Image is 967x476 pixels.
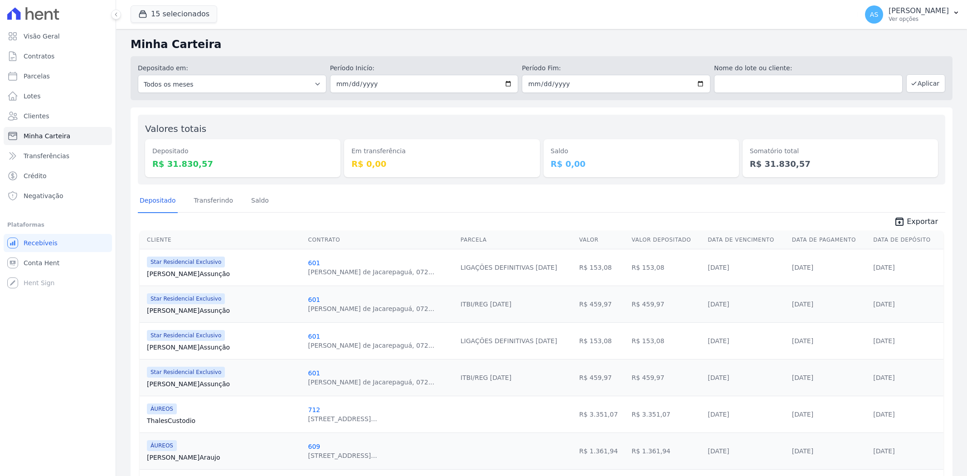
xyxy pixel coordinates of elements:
[708,374,729,381] a: [DATE]
[308,406,321,413] a: 712
[873,337,894,345] a: [DATE]
[575,432,628,469] td: R$ 1.361,94
[308,341,435,350] div: [PERSON_NAME] de Jacarepaguá, 072...
[4,147,112,165] a: Transferências
[792,374,813,381] a: [DATE]
[873,264,894,271] a: [DATE]
[24,171,47,180] span: Crédito
[4,87,112,105] a: Lotes
[24,52,54,61] span: Contratos
[308,333,321,340] a: 601
[708,264,729,271] a: [DATE]
[351,158,532,170] dd: R$ 0,00
[147,440,177,451] span: ÁUREOS
[708,411,729,418] a: [DATE]
[330,63,519,73] label: Período Inicío:
[873,301,894,308] a: [DATE]
[887,216,945,229] a: unarchive Exportar
[4,167,112,185] a: Crédito
[628,249,704,286] td: R$ 153,08
[628,322,704,359] td: R$ 153,08
[147,453,301,462] a: [PERSON_NAME]Araujo
[628,286,704,322] td: R$ 459,97
[24,32,60,41] span: Visão Geral
[4,187,112,205] a: Negativação
[708,447,729,455] a: [DATE]
[708,337,729,345] a: [DATE]
[858,2,967,27] button: AS [PERSON_NAME] Ver opções
[308,378,435,387] div: [PERSON_NAME] de Jacarepaguá, 072...
[889,6,949,15] p: [PERSON_NAME]
[147,367,225,378] span: Star Residencial Exclusivo
[192,189,235,213] a: Transferindo
[870,231,943,249] th: Data de Depósito
[792,447,813,455] a: [DATE]
[873,411,894,418] a: [DATE]
[24,258,59,267] span: Conta Hent
[461,264,557,271] a: LIGAÇÕES DEFINITIVAS [DATE]
[575,286,628,322] td: R$ 459,97
[351,146,532,156] dt: Em transferência
[792,301,813,308] a: [DATE]
[704,231,788,249] th: Data de Vencimento
[308,267,435,277] div: [PERSON_NAME] de Jacarepaguá, 072...
[152,146,333,156] dt: Depositado
[894,216,905,227] i: unarchive
[147,403,177,414] span: ÁUREOS
[4,67,112,85] a: Parcelas
[628,231,704,249] th: Valor Depositado
[24,151,69,160] span: Transferências
[4,27,112,45] a: Visão Geral
[24,131,70,141] span: Minha Carteira
[870,11,878,18] span: AS
[628,359,704,396] td: R$ 459,97
[131,36,952,53] h2: Minha Carteira
[249,189,271,213] a: Saldo
[575,396,628,432] td: R$ 3.351,07
[308,296,321,303] a: 601
[4,107,112,125] a: Clientes
[750,146,931,156] dt: Somatório total
[907,216,938,227] span: Exportar
[138,189,178,213] a: Depositado
[305,231,457,249] th: Contrato
[24,112,49,121] span: Clientes
[551,158,732,170] dd: R$ 0,00
[628,432,704,469] td: R$ 1.361,94
[889,15,949,23] p: Ver opções
[575,249,628,286] td: R$ 153,08
[551,146,732,156] dt: Saldo
[24,238,58,248] span: Recebíveis
[147,379,301,389] a: [PERSON_NAME]Assunção
[873,447,894,455] a: [DATE]
[147,269,301,278] a: [PERSON_NAME]Assunção
[873,374,894,381] a: [DATE]
[308,451,377,460] div: [STREET_ADDRESS]...
[792,411,813,418] a: [DATE]
[308,443,321,450] a: 609
[131,5,217,23] button: 15 selecionados
[308,304,435,313] div: [PERSON_NAME] de Jacarepaguá, 072...
[145,123,206,134] label: Valores totais
[147,306,301,315] a: [PERSON_NAME]Assunção
[461,337,557,345] a: LIGAÇÕES DEFINITIVAS [DATE]
[750,158,931,170] dd: R$ 31.830,57
[457,231,576,249] th: Parcela
[4,127,112,145] a: Minha Carteira
[308,259,321,267] a: 601
[575,322,628,359] td: R$ 153,08
[575,359,628,396] td: R$ 459,97
[522,63,710,73] label: Período Fim:
[152,158,333,170] dd: R$ 31.830,57
[138,64,188,72] label: Depositado em:
[24,72,50,81] span: Parcelas
[4,47,112,65] a: Contratos
[788,231,870,249] th: Data de Pagamento
[24,191,63,200] span: Negativação
[147,293,225,304] span: Star Residencial Exclusivo
[714,63,903,73] label: Nome do lote ou cliente:
[147,416,301,425] a: ThalesCustodio
[575,231,628,249] th: Valor
[140,231,305,249] th: Cliente
[147,343,301,352] a: [PERSON_NAME]Assunção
